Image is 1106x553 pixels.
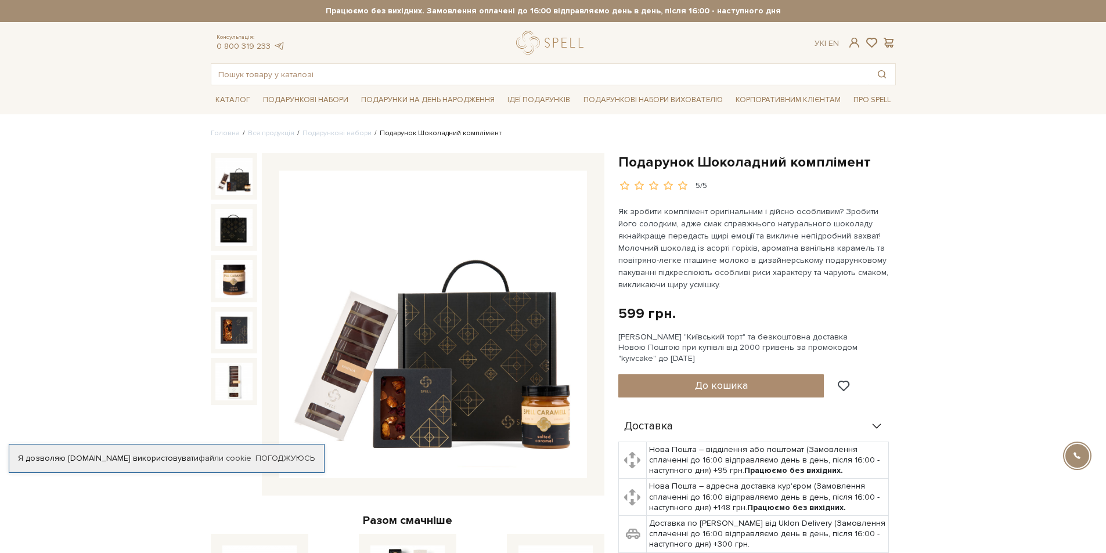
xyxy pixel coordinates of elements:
[211,91,255,109] a: Каталог
[215,158,253,195] img: Подарунок Шоколадний комплімент
[279,171,587,478] img: Подарунок Шоколадний комплімент
[215,363,253,400] img: Подарунок Шоколадний комплімент
[849,91,895,109] a: Про Spell
[647,516,889,553] td: Доставка по [PERSON_NAME] від Uklon Delivery (Замовлення сплаченні до 16:00 відправляємо день в д...
[199,453,251,463] a: файли cookie
[579,90,727,110] a: Подарункові набори вихователю
[618,305,676,323] div: 599 грн.
[624,421,673,432] span: Доставка
[217,41,271,51] a: 0 800 319 233
[647,479,889,516] td: Нова Пошта – адресна доставка кур'єром (Замовлення сплаченні до 16:00 відправляємо день в день, п...
[211,513,604,528] div: Разом смачніше
[273,41,285,51] a: telegram
[828,38,839,48] a: En
[731,90,845,110] a: Корпоративним клієнтам
[618,332,896,364] div: [PERSON_NAME] "Київський торт" та безкоштовна доставка Новою Поштою при купівлі від 2000 гривень ...
[356,91,499,109] a: Подарунки на День народження
[869,64,895,85] button: Пошук товару у каталозі
[618,205,891,291] p: Як зробити комплімент оригінальним і дійсно особливим? Зробити його солодким, адже смак справжньо...
[503,91,575,109] a: Ідеї подарунків
[302,129,372,138] a: Подарункові набори
[211,64,869,85] input: Пошук товару у каталозі
[618,153,896,171] h1: Подарунок Шоколадний комплімент
[815,38,839,49] div: Ук
[372,128,502,139] li: Подарунок Шоколадний комплімент
[618,374,824,397] button: До кошика
[248,129,294,138] a: Вся продукція
[211,129,240,138] a: Головна
[744,465,843,475] b: Працюємо без вихідних.
[217,34,285,41] span: Консультація:
[215,260,253,297] img: Подарунок Шоколадний комплімент
[215,312,253,349] img: Подарунок Шоколадний комплімент
[696,180,707,191] div: 5/5
[211,6,896,16] strong: Працюємо без вихідних. Замовлення оплачені до 16:00 відправляємо день в день, після 16:00 - насту...
[9,453,324,464] div: Я дозволяю [DOMAIN_NAME] використовувати
[824,38,826,48] span: |
[747,503,846,512] b: Працюємо без вихідних.
[516,31,589,55] a: logo
[215,209,253,246] img: Подарунок Шоколадний комплімент
[258,91,353,109] a: Подарункові набори
[695,379,748,392] span: До кошика
[255,453,315,464] a: Погоджуюсь
[647,442,889,479] td: Нова Пошта – відділення або поштомат (Замовлення сплаченні до 16:00 відправляємо день в день, піс...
